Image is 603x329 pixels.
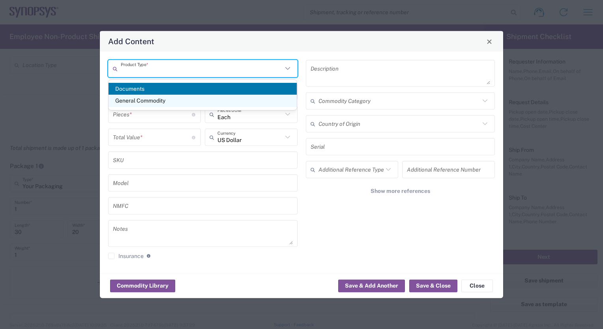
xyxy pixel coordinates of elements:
span: Documents [109,83,297,95]
button: Commodity Library [110,279,175,292]
button: Save & Add Another [338,279,405,292]
span: General Commodity [109,95,297,107]
h4: Add Content [108,36,154,47]
span: Show more references [371,187,430,195]
button: Save & Close [409,279,457,292]
button: Close [484,36,495,47]
label: Insurance [108,253,144,259]
button: Close [461,279,493,292]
